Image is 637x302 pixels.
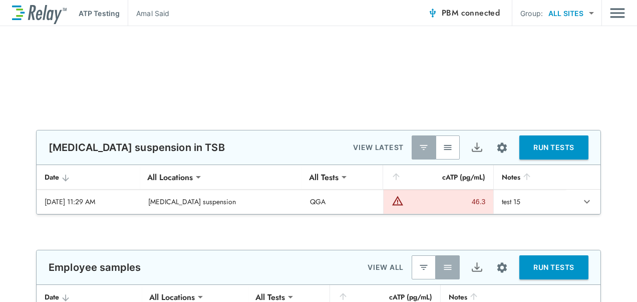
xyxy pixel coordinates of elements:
[49,261,141,273] p: Employee samples
[578,193,595,210] button: expand row
[471,261,483,274] img: Export Icon
[391,171,485,183] div: cATP (pg/mL)
[502,171,558,183] div: Notes
[37,165,140,190] th: Date
[443,262,453,272] img: View All
[496,261,508,274] img: Settings Icon
[520,8,543,19] p: Group:
[368,261,404,273] p: VIEW ALL
[493,190,566,214] td: test 15
[37,165,600,214] table: sticky table
[424,3,504,23] button: PBM connected
[465,135,489,160] button: Export
[419,262,429,272] img: Latest
[79,8,120,19] p: ATP Testing
[428,8,438,18] img: Connected Icon
[496,141,508,154] img: Settings Icon
[392,195,404,207] img: Warning
[12,3,67,24] img: LuminUltra Relay
[604,272,627,294] iframe: Resource center
[45,197,132,207] div: [DATE] 11:29 AM
[489,254,515,281] button: Site setup
[406,197,485,207] div: 46.3
[302,190,383,214] td: QGA
[610,4,625,23] img: Drawer Icon
[443,142,453,153] img: View All
[140,167,200,187] div: All Locations
[471,141,483,154] img: Export Icon
[610,4,625,23] button: Main menu
[302,167,346,187] div: All Tests
[353,141,404,154] p: VIEW LATEST
[465,255,489,279] button: Export
[136,8,169,19] p: Amal Said
[461,7,500,19] span: connected
[140,190,302,214] td: [MEDICAL_DATA] suspension
[442,6,500,20] span: PBM
[519,255,588,279] button: RUN TESTS
[489,134,515,161] button: Site setup
[419,142,429,153] img: Latest
[49,141,225,154] p: [MEDICAL_DATA] suspension in TSB
[519,135,588,160] button: RUN TESTS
